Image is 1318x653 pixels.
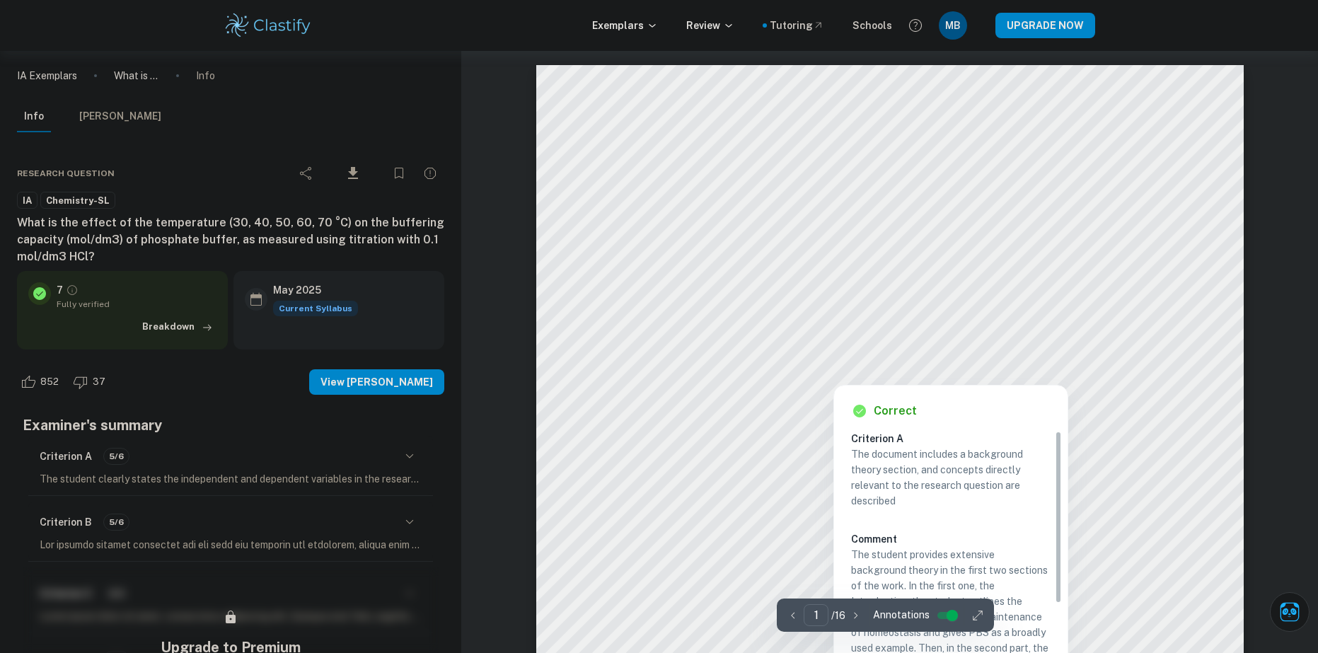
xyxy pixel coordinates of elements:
p: The student clearly states the independent and dependent variables in the research question, incl... [40,471,422,487]
span: Current Syllabus [273,301,358,316]
button: Info [17,101,51,132]
p: / 16 [831,608,845,623]
span: Research question [17,167,115,180]
p: Exemplars [592,18,658,33]
button: MB [939,11,967,40]
div: Share [292,159,320,187]
div: Download [323,155,382,192]
a: Chemistry-SL [40,192,115,209]
h6: What is the effect of the temperature (30, 40, 50, 60, 70 °C) on the buffering capacity (mol/dm3)... [17,214,444,265]
p: 7 [57,282,63,298]
p: Lor ipsumdo sitamet consectet adi eli sedd eiu temporin utl etdolorem, aliqua enim adminimven qui... [40,537,422,553]
button: [PERSON_NAME] [79,101,161,132]
button: Breakdown [139,316,216,337]
h6: Correct [874,403,917,420]
div: Like [17,371,67,393]
p: Info [196,68,215,83]
h6: Comment [851,531,1051,547]
span: 5/6 [104,450,129,463]
button: View [PERSON_NAME] [309,369,444,395]
span: 37 [85,375,113,389]
div: Bookmark [385,159,413,187]
span: 5/6 [104,516,129,528]
h6: May 2025 [273,282,347,298]
span: 852 [33,375,67,389]
p: What is the effect of the temperature (30, 40, 50, 60, 70 °C) on the buffering capacity (mol/dm3)... [114,68,159,83]
div: This exemplar is based on the current syllabus. Feel free to refer to it for inspiration/ideas wh... [273,301,358,316]
h6: MB [944,18,961,33]
p: The document includes a background theory section, and concepts directly relevant to the research... [851,446,1051,509]
span: Fully verified [57,298,216,311]
img: Clastify logo [224,11,313,40]
h6: Criterion A [851,431,1062,446]
h6: Criterion A [40,449,92,464]
a: Tutoring [770,18,824,33]
a: Grade fully verified [66,284,79,296]
span: Chemistry-SL [41,194,115,208]
button: Ask Clai [1270,592,1310,632]
a: IA [17,192,37,209]
p: Review [686,18,734,33]
h6: Criterion B [40,514,92,530]
button: UPGRADE NOW [995,13,1095,38]
a: Schools [852,18,892,33]
div: Report issue [416,159,444,187]
button: Help and Feedback [903,13,927,37]
span: IA [18,194,37,208]
a: IA Exemplars [17,68,77,83]
span: Annotations [873,608,930,623]
h5: Examiner's summary [23,415,439,436]
div: Dislike [69,371,113,393]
